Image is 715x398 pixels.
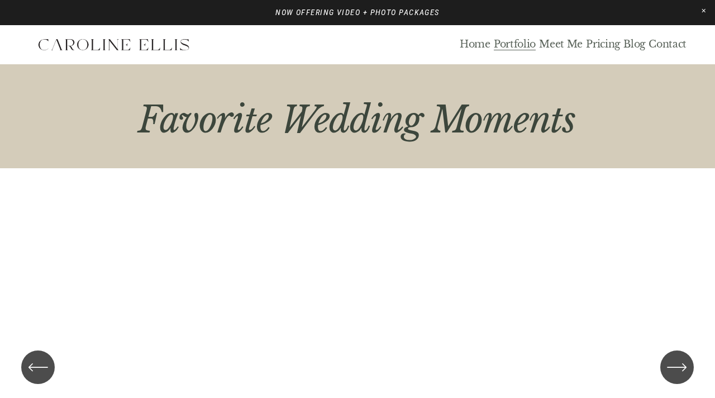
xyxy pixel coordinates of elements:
[649,39,687,51] a: Contact
[623,39,645,51] a: Blog
[460,39,490,51] a: Home
[21,350,55,384] button: Previous
[494,39,536,51] a: Portfolio
[586,39,620,51] a: Pricing
[539,39,583,51] a: Meet Me
[28,31,198,59] img: Western North Carolina Elopement Photographer
[138,98,575,142] em: Favorite Wedding Moments
[660,350,694,384] button: Next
